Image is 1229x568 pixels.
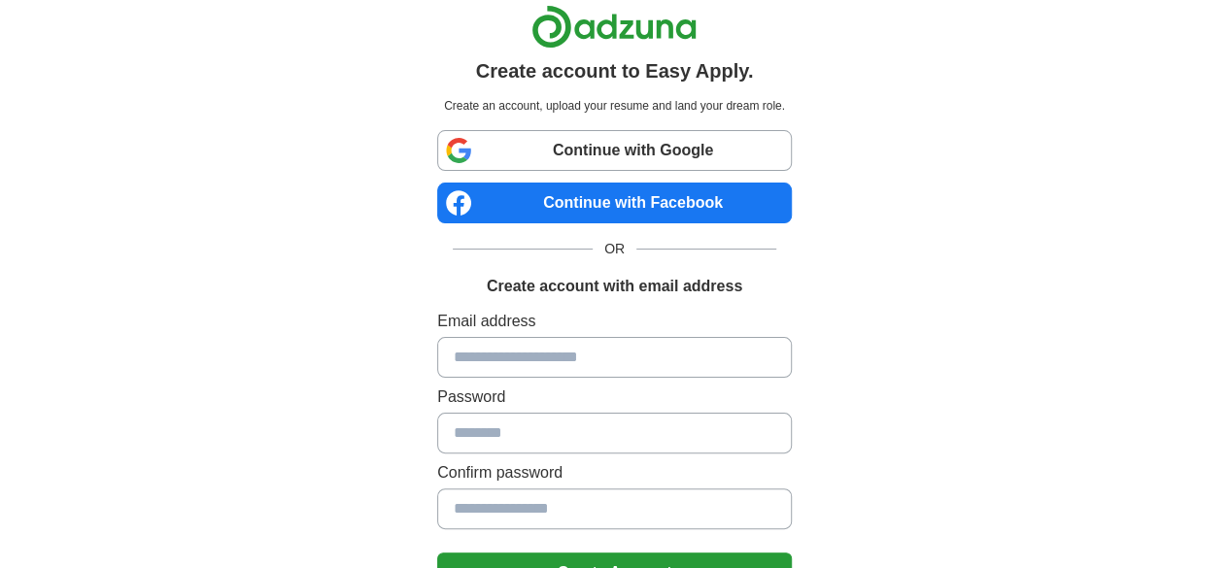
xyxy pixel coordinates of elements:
label: Password [437,385,792,409]
label: Email address [437,310,792,333]
span: OR [593,239,636,259]
p: Create an account, upload your resume and land your dream role. [441,97,788,115]
label: Confirm password [437,461,792,484]
img: Adzuna logo [531,5,697,49]
h1: Create account with email address [487,275,742,298]
h1: Create account to Easy Apply. [476,56,754,85]
a: Continue with Facebook [437,183,792,223]
a: Continue with Google [437,130,792,171]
